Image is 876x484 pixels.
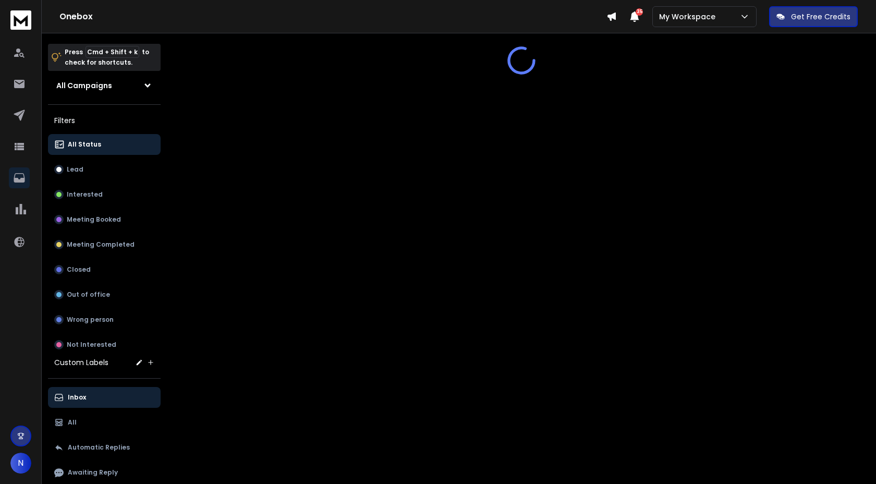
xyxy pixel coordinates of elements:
button: Interested [48,184,161,205]
button: Meeting Booked [48,209,161,230]
button: All Status [48,134,161,155]
button: Meeting Completed [48,234,161,255]
span: 35 [636,8,643,16]
img: logo [10,10,31,30]
button: Lead [48,159,161,180]
span: Cmd + Shift + k [86,46,139,58]
h3: Filters [48,113,161,128]
button: Not Interested [48,334,161,355]
button: All [48,412,161,433]
button: N [10,453,31,474]
p: Out of office [67,291,110,299]
p: My Workspace [659,11,720,22]
button: Closed [48,259,161,280]
button: Inbox [48,387,161,408]
p: Press to check for shortcuts. [65,47,149,68]
button: Awaiting Reply [48,462,161,483]
button: All Campaigns [48,75,161,96]
p: Wrong person [67,316,114,324]
button: Wrong person [48,309,161,330]
h1: Onebox [59,10,606,23]
p: Inbox [68,393,86,402]
h1: All Campaigns [56,80,112,91]
p: Automatic Replies [68,443,130,452]
p: Not Interested [67,341,116,349]
p: All [68,418,77,427]
h3: Custom Labels [54,357,108,368]
p: Closed [67,265,91,274]
p: Meeting Booked [67,215,121,224]
p: Interested [67,190,103,199]
p: Lead [67,165,83,174]
button: Automatic Replies [48,437,161,458]
button: Out of office [48,284,161,305]
p: Meeting Completed [67,240,135,249]
p: Awaiting Reply [68,468,118,477]
button: Get Free Credits [769,6,858,27]
p: All Status [68,140,101,149]
p: Get Free Credits [791,11,850,22]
